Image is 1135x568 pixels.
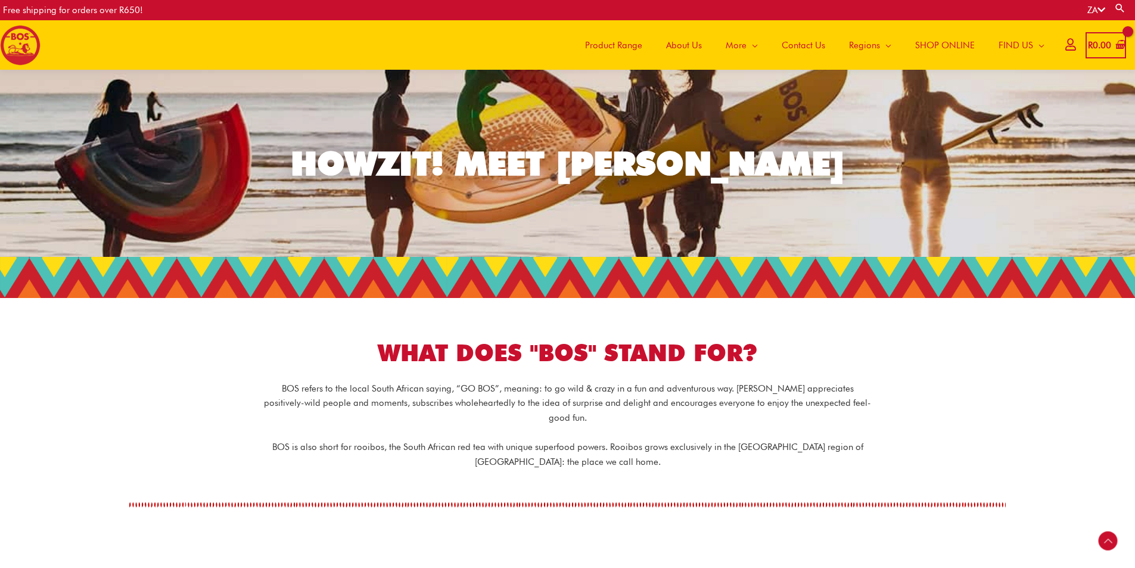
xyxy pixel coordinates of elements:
[264,381,872,426] p: BOS refers to the local South African saying, “GO BOS”, meaning: to go wild & crazy in a fun and ...
[573,20,654,70] a: Product Range
[1088,40,1093,51] span: R
[770,20,837,70] a: Contact Us
[264,440,872,470] p: BOS is also short for rooibos, the South African red tea with unique superfood powers. Rooibos gr...
[1114,2,1126,14] a: Search button
[999,27,1033,63] span: FIND US
[726,27,747,63] span: More
[654,20,714,70] a: About Us
[915,27,975,63] span: SHOP ONLINE
[849,27,880,63] span: Regions
[714,20,770,70] a: More
[666,27,702,63] span: About Us
[291,147,845,180] div: HOWZIT! MEET [PERSON_NAME]
[837,20,903,70] a: Regions
[903,20,987,70] a: SHOP ONLINE
[1088,40,1111,51] bdi: 0.00
[585,27,642,63] span: Product Range
[1087,5,1105,15] a: ZA
[564,20,1056,70] nav: Site Navigation
[782,27,825,63] span: Contact Us
[1086,32,1126,59] a: View Shopping Cart, empty
[234,337,901,370] h1: WHAT DOES "BOS" STAND FOR?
